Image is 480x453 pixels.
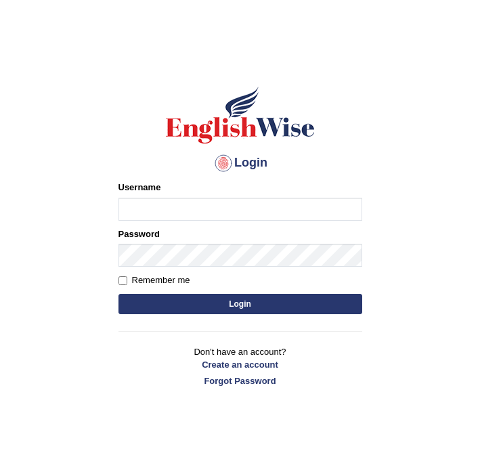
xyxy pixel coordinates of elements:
label: Password [118,228,160,240]
a: Forgot Password [118,374,362,387]
button: Login [118,294,362,314]
label: Remember me [118,274,190,287]
img: Logo of English Wise sign in for intelligent practice with AI [163,85,318,146]
input: Remember me [118,276,127,285]
label: Username [118,181,161,194]
a: Create an account [118,358,362,371]
h4: Login [118,152,362,174]
p: Don't have an account? [118,345,362,387]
